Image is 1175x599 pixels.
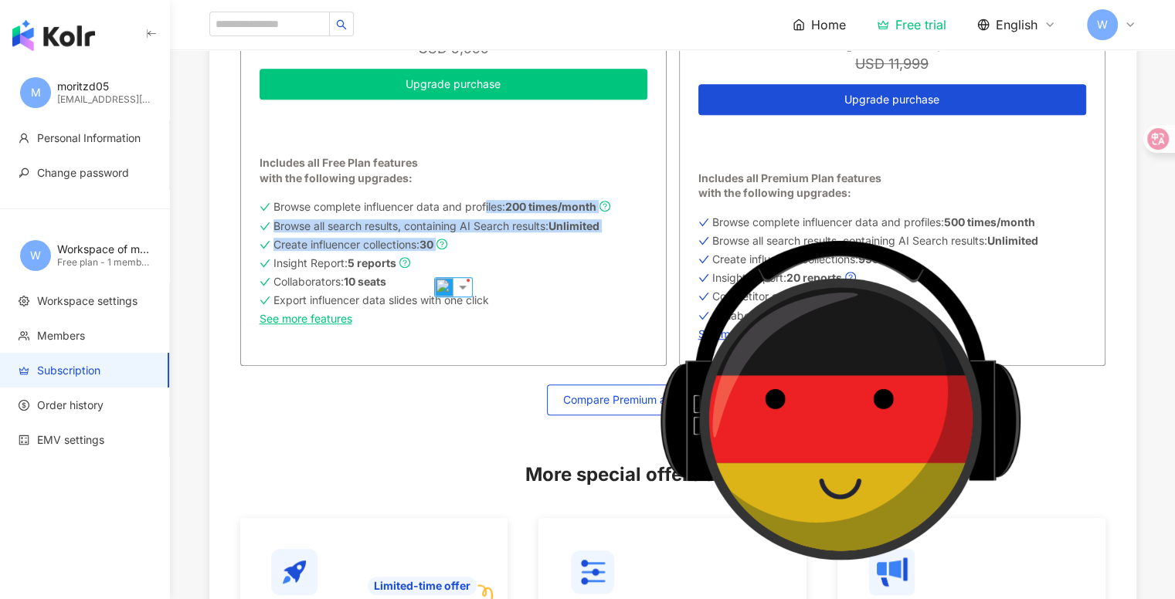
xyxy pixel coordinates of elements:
[37,293,138,309] span: Workspace settings
[271,549,318,595] img: Exclusive Startup plan for startups
[19,133,29,144] span: user
[870,130,914,143] span: Free trial
[57,242,150,257] div: Workspace of moritzd05
[822,56,963,72] div: USD 11,999
[240,462,1105,488] div: More special offers and services
[698,171,1086,201] div: Includes all Premium Plan features with the following upgrades:
[336,19,347,30] span: search
[431,115,475,127] span: Free trial
[273,257,396,269] span: Insight Report:
[1097,16,1108,33] span: W
[260,313,647,325] a: See more features
[996,16,1037,33] span: English
[647,200,1034,586] img: wAYzq7R.png
[260,220,270,232] span: check
[548,219,599,232] strong: Unlimited
[37,165,129,181] span: Change password
[599,201,610,212] span: question-circle
[698,84,1086,115] button: Upgrade purchase
[698,121,1086,152] button: Free trial
[348,256,396,269] strong: 5 reports
[406,78,501,90] span: Upgrade purchase
[57,79,150,94] div: moritzd05
[19,435,29,445] span: calculator
[811,16,846,33] span: Home
[563,394,765,406] span: Compare Premium and Advanced plans
[344,275,386,288] strong: 10 seats
[260,106,647,137] button: Free trial
[273,239,433,251] span: Create influencer collections:
[260,201,270,213] span: check
[569,549,616,595] img: Customized enterprise solutions
[260,239,270,251] span: check
[30,247,41,264] span: W
[37,363,100,378] span: Subscription
[37,328,85,343] span: Members
[273,201,596,213] span: Browse complete influencer data and profiles:
[260,294,270,306] span: check
[37,130,141,146] span: Personal Information
[822,9,929,52] div: 9,599
[37,432,104,448] span: EMV settings
[260,155,647,185] div: Includes all Free Plan features with the following upgrades:
[436,239,447,249] span: question-circle
[19,400,29,411] span: dollar
[260,257,270,269] span: check
[273,220,599,232] span: Browse all search results, containing AI Search results:
[399,257,410,268] span: question-circle
[793,16,846,33] a: Home
[273,276,386,288] span: Collaborators:
[547,384,798,415] a: Compare Premium and Advanced plansright
[419,238,433,251] strong: 30
[260,69,647,100] button: Upgrade purchase
[844,93,939,106] span: Upgrade purchase
[505,200,596,213] strong: 200 times/month
[12,20,95,51] img: logo
[19,168,29,178] span: key
[368,577,477,595] div: Limited-time offer
[57,256,150,269] div: Free plan - 1 member(s)
[273,294,489,306] span: Export influencer data slides with one click
[260,276,270,288] span: check
[37,398,104,413] span: Order history
[57,93,150,107] div: [EMAIL_ADDRESS][DOMAIN_NAME]
[31,84,41,101] span: M
[877,17,946,32] a: Free trial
